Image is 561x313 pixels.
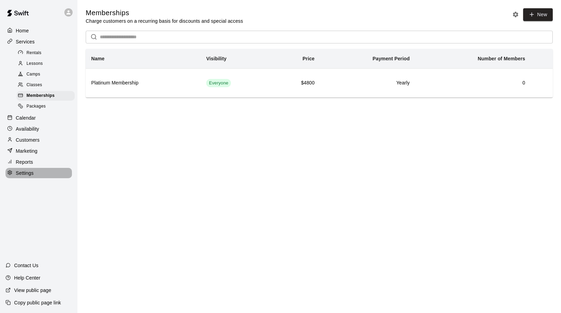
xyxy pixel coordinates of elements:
[16,38,35,45] p: Services
[27,71,40,78] span: Camps
[14,274,40,281] p: Help Center
[86,49,553,98] table: simple table
[27,50,42,57] span: Rentals
[16,170,34,176] p: Settings
[6,124,72,134] a: Availability
[303,56,315,61] b: Price
[523,8,553,21] a: New
[372,56,410,61] b: Payment Period
[17,69,77,80] a: Camps
[16,27,29,34] p: Home
[14,287,51,294] p: View public page
[14,262,39,269] p: Contact Us
[17,91,77,101] a: Memberships
[326,79,410,87] h6: Yearly
[17,58,77,69] a: Lessons
[16,114,36,121] p: Calendar
[478,56,525,61] b: Number of Members
[206,80,231,87] span: Everyone
[86,8,243,18] h5: Memberships
[510,9,521,20] button: Memberships settings
[6,135,72,145] a: Customers
[421,79,525,87] h6: 0
[17,101,77,112] a: Packages
[27,92,55,99] span: Memberships
[6,113,72,123] a: Calendar
[16,159,33,165] p: Reports
[277,79,315,87] h6: $4800
[16,137,40,143] p: Customers
[27,82,42,89] span: Classes
[91,56,105,61] b: Name
[6,37,72,47] a: Services
[27,60,43,67] span: Lessons
[86,18,243,24] p: Charge customers on a recurring basis for discounts and special access
[17,48,75,58] div: Rentals
[206,56,226,61] b: Visibility
[27,103,46,110] span: Packages
[17,59,75,69] div: Lessons
[16,148,38,154] p: Marketing
[91,79,195,87] h6: Platinum Membership
[6,168,72,178] a: Settings
[17,80,77,91] a: Classes
[206,79,231,87] div: This membership is visible to all customers
[6,26,72,36] a: Home
[17,70,75,79] div: Camps
[17,80,75,90] div: Classes
[14,299,61,306] p: Copy public page link
[17,102,75,111] div: Packages
[17,48,77,58] a: Rentals
[6,157,72,167] a: Reports
[17,91,75,101] div: Memberships
[6,146,72,156] a: Marketing
[16,125,39,132] p: Availability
